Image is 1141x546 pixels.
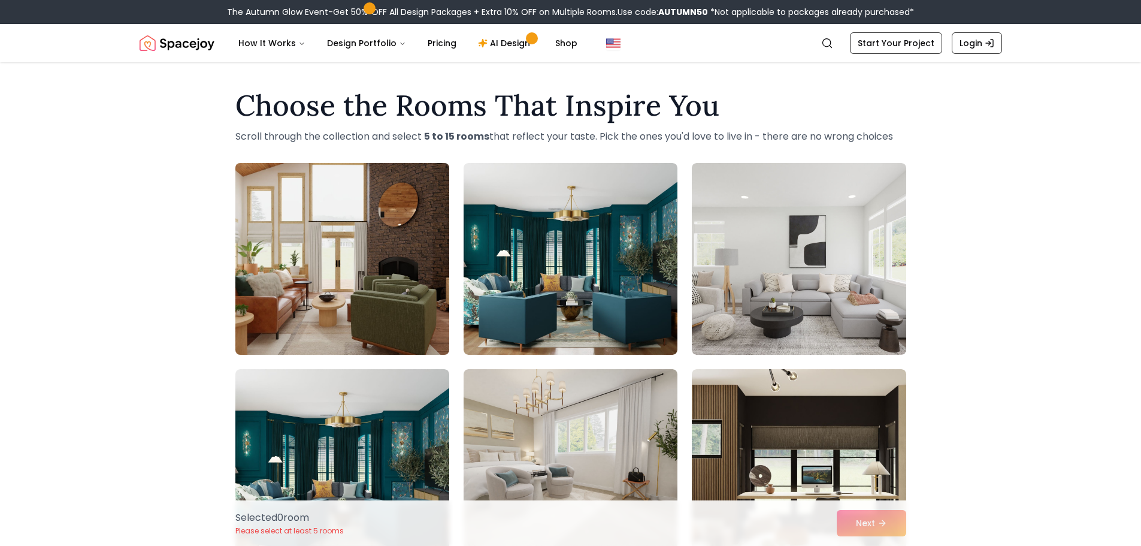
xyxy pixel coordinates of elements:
[227,6,914,18] div: The Autumn Glow Event-Get 50% OFF All Design Packages + Extra 10% OFF on Multiple Rooms.
[418,31,466,55] a: Pricing
[618,6,708,18] span: Use code:
[235,91,906,120] h1: Choose the Rooms That Inspire You
[464,163,677,355] img: Room room-2
[708,6,914,18] span: *Not applicable to packages already purchased*
[140,31,214,55] a: Spacejoy
[658,6,708,18] b: AUTUMN50
[606,36,621,50] img: United States
[140,24,1002,62] nav: Global
[140,31,214,55] img: Spacejoy Logo
[229,31,315,55] button: How It Works
[692,163,906,355] img: Room room-3
[468,31,543,55] a: AI Design
[235,526,344,536] p: Please select at least 5 rooms
[317,31,416,55] button: Design Portfolio
[952,32,1002,54] a: Login
[230,158,455,360] img: Room room-1
[546,31,587,55] a: Shop
[235,129,906,144] p: Scroll through the collection and select that reflect your taste. Pick the ones you'd love to liv...
[235,511,344,525] p: Selected 0 room
[850,32,942,54] a: Start Your Project
[424,129,489,143] strong: 5 to 15 rooms
[229,31,587,55] nav: Main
